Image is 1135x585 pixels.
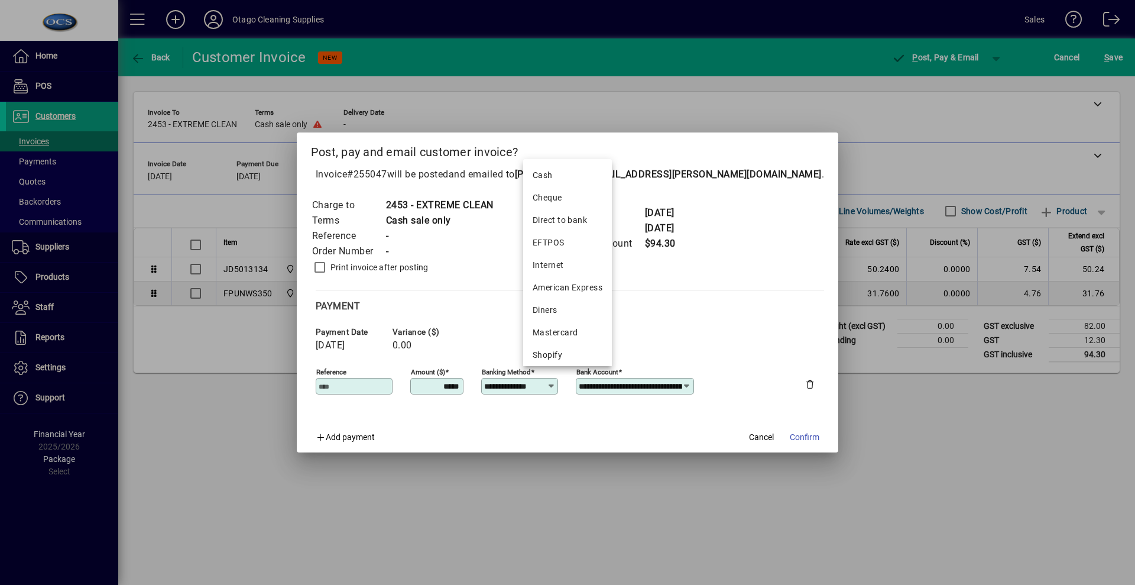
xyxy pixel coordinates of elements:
[523,276,612,299] mat-option: American Express
[533,349,602,361] div: Shopify
[311,167,825,182] p: Invoice will be posted .
[523,254,612,276] mat-option: Internet
[533,327,602,339] div: Mastercard
[385,244,494,259] td: -
[411,368,445,376] mat-label: Amount ($)
[316,368,346,376] mat-label: Reference
[449,169,822,180] span: and emailed to
[328,261,429,273] label: Print invoice after posting
[523,164,612,186] mat-option: Cash
[311,426,380,448] button: Add payment
[312,198,385,213] td: Charge to
[644,205,692,221] td: [DATE]
[644,221,692,236] td: [DATE]
[385,228,494,244] td: -
[749,431,774,444] span: Cancel
[523,231,612,254] mat-option: EFTPOS
[347,169,387,180] span: #255047
[316,328,387,337] span: Payment date
[297,132,839,167] h2: Post, pay and email customer invoice?
[644,236,692,251] td: $94.30
[576,368,618,376] mat-label: Bank Account
[515,169,822,180] b: [PERSON_NAME][EMAIL_ADDRESS][PERSON_NAME][DOMAIN_NAME]
[312,228,385,244] td: Reference
[393,328,463,337] span: Variance ($)
[385,213,494,228] td: Cash sale only
[523,321,612,344] mat-option: Mastercard
[742,426,780,448] button: Cancel
[785,426,824,448] button: Confirm
[312,213,385,228] td: Terms
[790,431,819,444] span: Confirm
[312,244,385,259] td: Order Number
[326,432,375,442] span: Add payment
[385,198,494,213] td: 2453 - EXTREME CLEAN
[533,237,602,249] div: EFTPOS
[533,192,602,204] div: Cheque
[533,259,602,272] div: Internet
[482,368,531,376] mat-label: Banking method
[533,304,602,316] div: Diners
[523,209,612,231] mat-option: Direct to bank
[523,344,612,366] mat-option: Shopify
[533,214,602,227] div: Direct to bank
[523,299,612,321] mat-option: Diners
[533,169,602,182] div: Cash
[316,300,361,312] span: Payment
[316,340,345,351] span: [DATE]
[523,186,612,209] mat-option: Cheque
[393,340,412,351] span: 0.00
[533,282,602,294] div: American Express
